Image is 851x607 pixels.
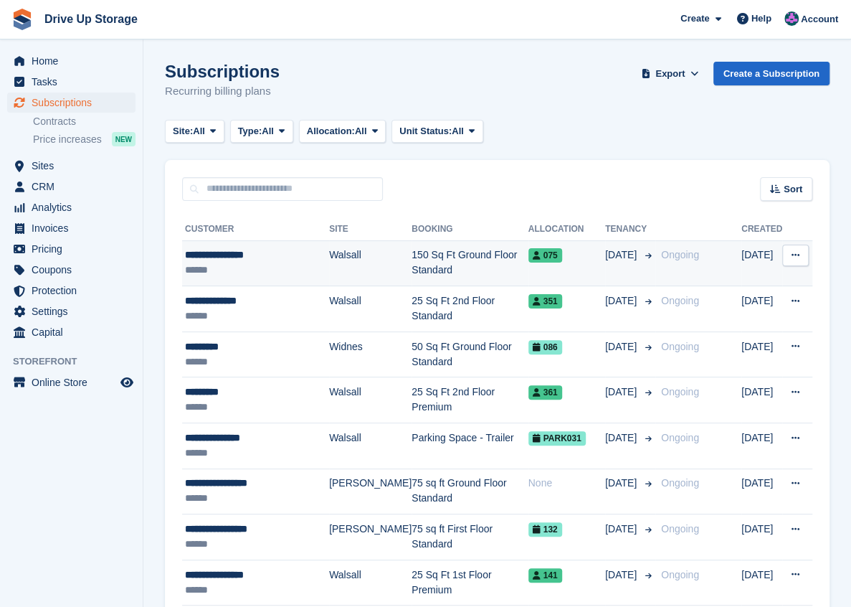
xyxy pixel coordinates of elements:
a: menu [7,281,136,301]
a: menu [7,72,136,92]
span: Allocation: [307,124,355,138]
span: Ongoing [661,386,699,397]
div: NEW [112,132,136,146]
th: Tenancy [605,218,655,241]
img: Andy [784,11,799,26]
span: 361 [528,385,562,400]
span: Settings [32,301,118,321]
td: [PERSON_NAME] [329,514,412,560]
span: Storefront [13,354,143,369]
a: menu [7,239,136,259]
td: 75 sq ft First Floor Standard [412,514,528,560]
a: menu [7,301,136,321]
span: All [262,124,274,138]
span: All [193,124,205,138]
span: Account [801,12,838,27]
td: [DATE] [741,469,782,514]
td: Walsall [329,286,412,332]
span: 132 [528,522,562,537]
td: 50 Sq Ft Ground Floor Standard [412,331,528,377]
a: Preview store [118,374,136,391]
button: Type: All [230,120,293,143]
span: [DATE] [605,248,640,263]
span: [DATE] [605,430,640,446]
button: Site: All [165,120,224,143]
button: Export [639,62,702,85]
a: menu [7,51,136,71]
td: [DATE] [741,514,782,560]
span: Online Store [32,372,118,392]
td: Walsall [329,423,412,469]
span: Price increases [33,133,102,146]
a: menu [7,218,136,238]
span: Ongoing [661,569,699,580]
span: Type: [238,124,262,138]
a: menu [7,197,136,217]
img: stora-icon-8386f47178a22dfd0bd8f6a31ec36ba5ce8667c1dd55bd0f319d3a0aa187defe.svg [11,9,33,30]
span: Ongoing [661,477,699,489]
a: menu [7,322,136,342]
span: Pricing [32,239,118,259]
td: [DATE] [741,286,782,332]
span: Subscriptions [32,93,118,113]
td: 25 Sq Ft 2nd Floor Premium [412,377,528,423]
span: [DATE] [605,522,640,537]
td: 25 Sq Ft 1st Floor Premium [412,560,528,606]
span: 086 [528,340,562,354]
th: Customer [182,218,329,241]
td: [DATE] [741,331,782,377]
span: Invoices [32,218,118,238]
span: Export [655,67,685,81]
span: Protection [32,281,118,301]
span: [DATE] [605,568,640,583]
button: Allocation: All [299,120,386,143]
a: menu [7,372,136,392]
td: [DATE] [741,423,782,469]
th: Allocation [528,218,605,241]
th: Booking [412,218,528,241]
td: Widnes [329,331,412,377]
span: Site: [173,124,193,138]
a: menu [7,260,136,280]
span: Ongoing [661,295,699,306]
h1: Subscriptions [165,62,280,81]
a: menu [7,156,136,176]
span: CRM [32,177,118,197]
span: [DATE] [605,385,640,400]
span: Tasks [32,72,118,92]
td: Walsall [329,560,412,606]
span: Ongoing [661,249,699,260]
span: Sites [32,156,118,176]
td: 150 Sq Ft Ground Floor Standard [412,240,528,286]
a: Price increases NEW [33,131,136,147]
button: Unit Status: All [391,120,482,143]
span: Coupons [32,260,118,280]
span: All [452,124,464,138]
span: Home [32,51,118,71]
span: 141 [528,568,562,583]
span: Ongoing [661,341,699,352]
a: menu [7,177,136,197]
a: Create a Subscription [713,62,829,85]
span: [DATE] [605,293,640,309]
span: 351 [528,294,562,309]
span: All [355,124,367,138]
span: Unit Status: [399,124,452,138]
th: Created [741,218,782,241]
td: [DATE] [741,240,782,286]
td: [DATE] [741,560,782,606]
td: [DATE] [741,377,782,423]
span: Analytics [32,197,118,217]
span: Ongoing [661,432,699,443]
a: Drive Up Storage [39,7,143,31]
span: Sort [784,182,802,197]
td: Walsall [329,240,412,286]
span: Create [680,11,709,26]
td: Walsall [329,377,412,423]
a: Contracts [33,115,136,128]
th: Site [329,218,412,241]
td: 25 Sq Ft 2nd Floor Standard [412,286,528,332]
td: 75 sq ft Ground Floor Standard [412,469,528,514]
span: Capital [32,322,118,342]
span: 075 [528,248,562,263]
